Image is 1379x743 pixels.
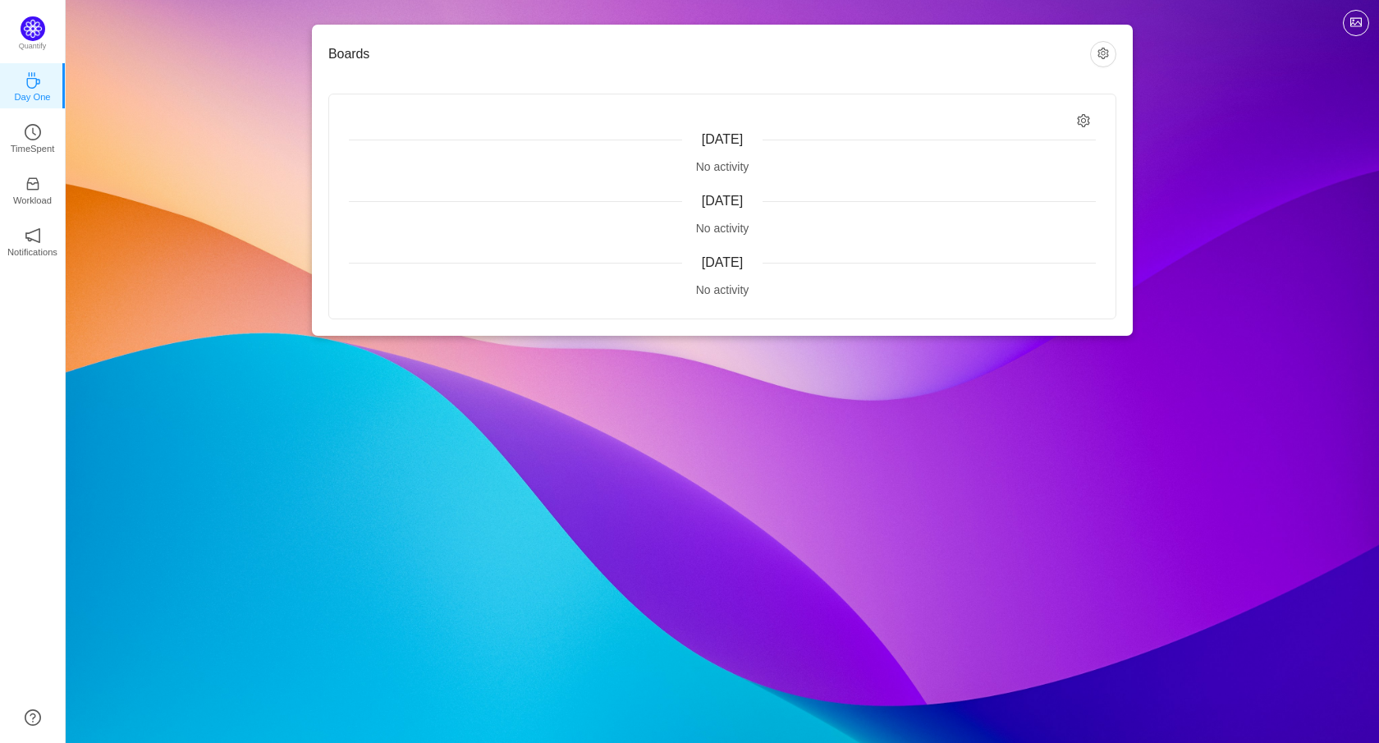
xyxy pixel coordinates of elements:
[25,227,41,244] i: icon: notification
[25,232,41,249] a: icon: notificationNotifications
[702,132,743,146] span: [DATE]
[25,181,41,197] a: icon: inboxWorkload
[349,220,1096,237] div: No activity
[25,176,41,192] i: icon: inbox
[25,129,41,145] a: icon: clock-circleTimeSpent
[328,46,1090,62] h3: Boards
[702,194,743,208] span: [DATE]
[1077,114,1091,128] i: icon: setting
[25,124,41,140] i: icon: clock-circle
[14,89,50,104] p: Day One
[349,282,1096,299] div: No activity
[25,709,41,726] a: icon: question-circle
[1090,41,1116,67] button: icon: setting
[11,141,55,156] p: TimeSpent
[349,158,1096,176] div: No activity
[25,72,41,89] i: icon: coffee
[19,41,47,53] p: Quantify
[25,77,41,94] a: icon: coffeeDay One
[13,193,52,208] p: Workload
[1343,10,1369,36] button: icon: picture
[702,255,743,269] span: [DATE]
[21,16,45,41] img: Quantify
[7,245,57,259] p: Notifications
